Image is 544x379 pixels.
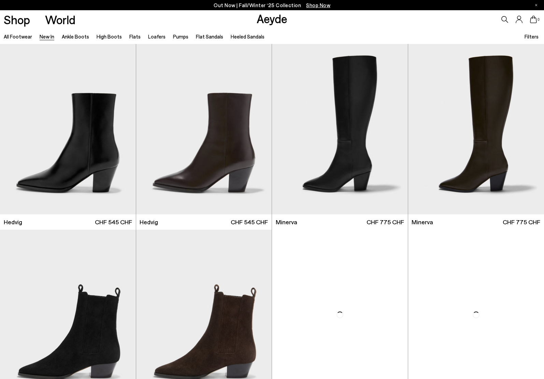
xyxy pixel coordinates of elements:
[231,218,268,226] span: CHF 545 CHF
[412,218,433,226] span: Minerva
[231,33,264,40] a: Heeled Sandals
[276,218,297,226] span: Minerva
[148,33,166,40] a: Loafers
[257,11,287,26] a: Aeyde
[537,18,540,21] span: 0
[97,33,122,40] a: High Boots
[367,218,404,226] span: CHF 775 CHF
[214,1,330,10] p: Out Now | Fall/Winter ‘25 Collection
[272,44,408,214] a: Next slide Previous slide
[272,44,408,214] div: 1 / 6
[173,33,188,40] a: Pumps
[272,214,408,230] a: Minerva CHF 775 CHF
[272,44,408,214] img: Minerva High Cowboy Boots
[129,33,141,40] a: Flats
[140,218,158,226] span: Hedvig
[95,218,132,226] span: CHF 545 CHF
[45,14,75,26] a: World
[4,33,32,40] a: All Footwear
[136,214,272,230] a: Hedvig CHF 545 CHF
[503,218,540,226] span: CHF 775 CHF
[40,33,54,40] a: New In
[196,33,223,40] a: Flat Sandals
[136,44,272,214] img: Hedvig Cowboy Ankle Boots
[306,2,330,8] span: Navigate to /collections/new-in
[4,14,30,26] a: Shop
[525,33,539,40] span: Filters
[4,218,22,226] span: Hedvig
[530,16,537,23] a: 0
[62,33,89,40] a: Ankle Boots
